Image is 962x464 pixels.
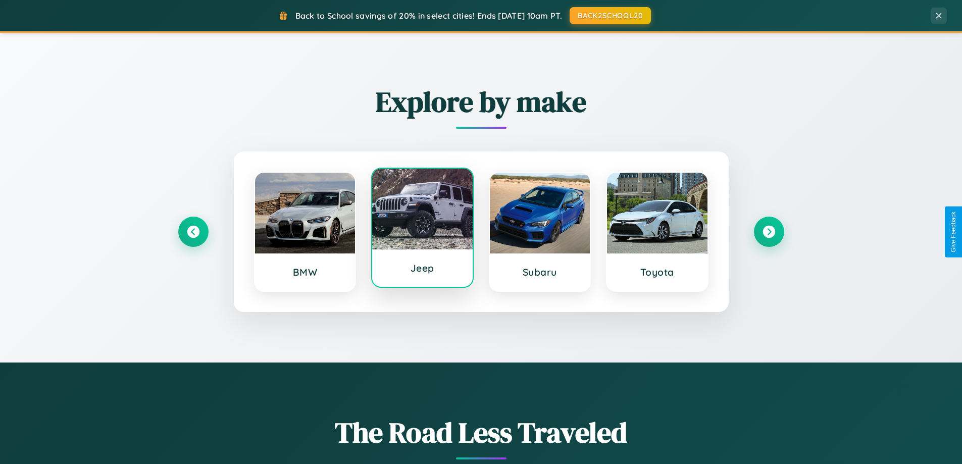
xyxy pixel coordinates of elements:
button: BACK2SCHOOL20 [570,7,651,24]
h3: Jeep [382,262,463,274]
h3: Toyota [617,266,697,278]
h3: Subaru [500,266,580,278]
div: Give Feedback [950,212,957,252]
h1: The Road Less Traveled [178,413,784,452]
h3: BMW [265,266,345,278]
h2: Explore by make [178,82,784,121]
span: Back to School savings of 20% in select cities! Ends [DATE] 10am PT. [295,11,562,21]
